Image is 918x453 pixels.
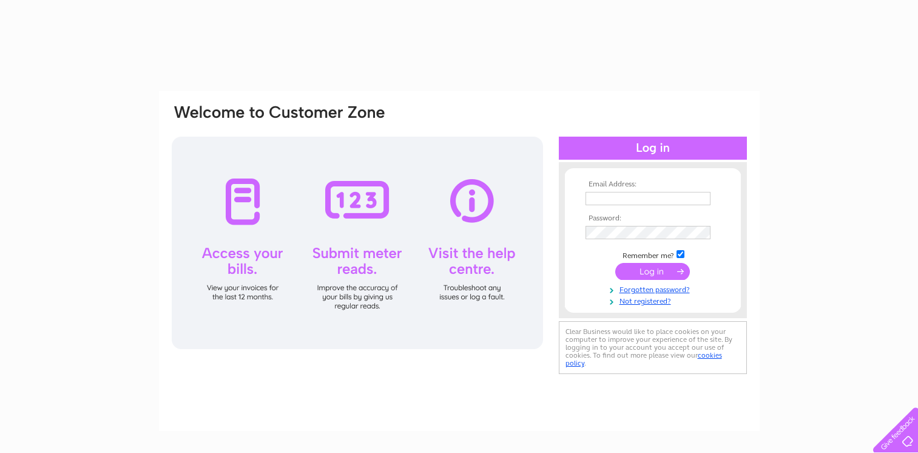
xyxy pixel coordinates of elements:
[586,295,723,306] a: Not registered?
[582,180,723,189] th: Email Address:
[582,214,723,223] th: Password:
[565,351,722,367] a: cookies policy
[586,283,723,295] a: Forgotten password?
[559,321,747,374] div: Clear Business would like to place cookies on your computer to improve your experience of the sit...
[615,263,690,280] input: Submit
[582,248,723,261] td: Remember me?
